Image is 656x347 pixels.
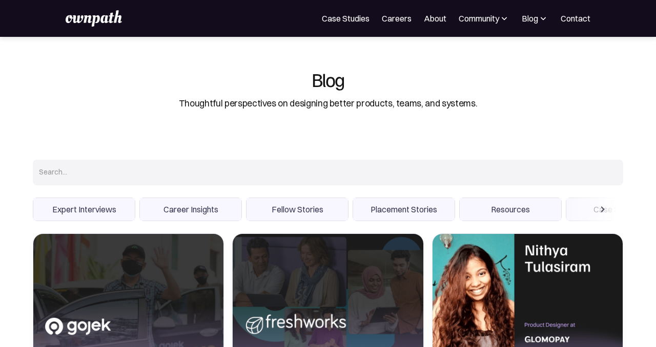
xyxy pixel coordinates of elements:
div: 5 of 6 [459,198,562,221]
a: Case Studies [322,12,370,25]
form: Search [33,160,623,221]
a: Careers [382,12,412,25]
div: 3 of 6 [246,198,348,221]
div: Community [459,12,499,25]
div: 4 of 6 [353,198,455,221]
div: Blog [312,70,344,89]
div: 2 of 6 [139,198,242,221]
span: Expert Interviews [33,198,135,221]
div: Blog [522,12,548,25]
a: Contact [561,12,590,25]
div: next slide [582,198,623,221]
div: Community [459,12,509,25]
span: Placement Stories [353,198,455,221]
input: Search... [33,160,623,185]
span: Resources [460,198,561,221]
div: Thoughtful perspectives on designing better products, teams, and systems. [179,97,477,110]
div: carousel [33,198,623,221]
a: About [424,12,446,25]
div: 1 of 6 [33,198,135,221]
div: Blog [522,12,538,25]
span: Career Insights [140,198,241,221]
span: Fellow Stories [247,198,348,221]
